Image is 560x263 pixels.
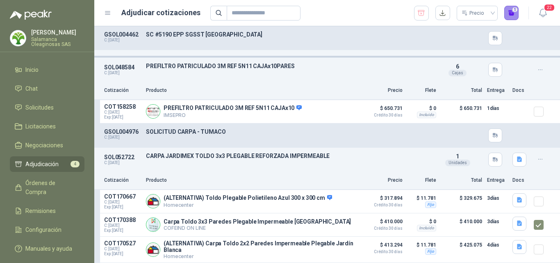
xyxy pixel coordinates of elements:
a: Inicio [10,62,84,78]
p: COT158258 [104,103,141,110]
p: Flete [407,87,436,94]
span: C: [DATE] [104,200,141,205]
p: C: [DATE] [104,71,141,75]
a: Remisiones [10,203,84,219]
span: Chat [25,84,38,93]
p: Producto [146,176,357,184]
span: Configuración [25,225,61,234]
p: 3 días [487,217,508,226]
p: Entrega [487,176,508,184]
p: $ 650.731 [441,103,482,120]
p: [PERSON_NAME] [31,30,84,35]
span: C: [DATE] [104,110,141,115]
p: GSOL004462 [104,31,141,38]
p: SOLICITUD CARPA - TUMACO [146,128,432,135]
p: PREFILTRO PATRICULADO 3M REF 5N11 CAJAx10PARES [146,63,432,69]
img: Company Logo [10,30,26,46]
p: Salamanca Oleaginosas SAS [31,37,84,47]
span: Negociaciones [25,141,63,150]
p: C: [DATE] [104,135,141,140]
span: Exp: [DATE] [104,115,141,120]
p: Carpa Toldo 3x3 Paredes Plegable Impermeable [GEOGRAPHIC_DATA] [164,218,351,225]
button: 1 [504,6,519,21]
p: Entrega [487,87,508,94]
p: C: [DATE] [104,160,141,165]
p: $ 410.000 [362,217,403,231]
p: $ 11.781 [407,240,436,250]
button: 22 [535,6,550,21]
a: Manuales y ayuda [10,241,84,256]
span: Manuales y ayuda [25,244,72,253]
div: Precio [462,7,485,19]
p: $ 0 [407,103,436,113]
p: $ 317.894 [362,193,403,207]
p: Docs [512,176,529,184]
p: COT170388 [104,217,141,223]
span: C: [DATE] [104,247,141,252]
p: $ 425.075 [441,240,482,259]
p: SC #5190 EPP SGSST [GEOGRAPHIC_DATA] [146,31,432,38]
div: Fijo [425,248,436,255]
p: $ 650.731 [362,103,403,117]
img: Company Logo [146,105,160,118]
div: Incluido [417,112,436,118]
span: Adjudicación [25,160,59,169]
p: Flete [407,176,436,184]
p: COT170667 [104,193,141,200]
span: Remisiones [25,206,56,215]
span: Crédito 30 días [362,226,403,231]
p: 1 días [487,103,508,113]
a: Configuración [10,222,84,238]
p: Homecenter [164,202,332,208]
span: Órdenes de Compra [25,178,77,197]
p: $ 11.781 [407,193,436,203]
span: Solicitudes [25,103,54,112]
span: Crédito 30 días [362,250,403,254]
p: Homecenter [164,253,357,259]
p: Total [441,176,482,184]
p: Precio [362,176,403,184]
p: Cotización [104,87,141,94]
div: Incluido [417,225,436,231]
div: Unidades [445,160,470,166]
p: PREFILTRO PATRICULADO 3M REF 5N11 CAJAx10 [164,105,302,112]
span: Licitaciones [25,122,56,131]
span: 1 [456,153,459,160]
span: 6 [456,63,459,70]
p: Precio [362,87,403,94]
p: C: [DATE] [104,38,141,43]
p: $ 410.000 [441,217,482,233]
p: COFEIND ON LINE [164,225,351,231]
p: $ 329.675 [441,193,482,210]
p: $ 0 [407,217,436,226]
img: Company Logo [146,218,160,231]
a: Licitaciones [10,119,84,134]
h1: Adjudicar cotizaciones [121,7,200,18]
a: Chat [10,81,84,96]
p: (ALTERNATIVA) Toldo Plegable Polietileno Azul 300 x 300 cm [164,194,332,202]
p: Producto [146,87,357,94]
img: Company Logo [146,243,160,256]
p: Cotización [104,176,141,184]
p: GSOL004976 [104,128,141,135]
p: Docs [512,87,529,94]
a: Adjudicación4 [10,156,84,172]
a: Negociaciones [10,137,84,153]
span: Exp: [DATE] [104,252,141,256]
p: 4 días [487,240,508,250]
span: Exp: [DATE] [104,228,141,233]
p: Total [441,87,482,94]
span: Crédito 30 días [362,113,403,117]
a: Solicitudes [10,100,84,115]
span: C: [DATE] [104,223,141,228]
img: Company Logo [146,194,160,208]
p: (ALTERNATIVA) Carpa Toldo 2x2 Paredes Impermeable Plegable Jardín Blanca [164,240,357,253]
div: Cajas [448,70,467,76]
div: Fijo [425,201,436,208]
a: Órdenes de Compra [10,175,84,200]
span: Crédito 30 días [362,203,403,207]
p: SOL048584 [104,64,141,71]
span: 22 [544,4,555,11]
span: Inicio [25,65,39,74]
p: SOL052722 [104,154,141,160]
